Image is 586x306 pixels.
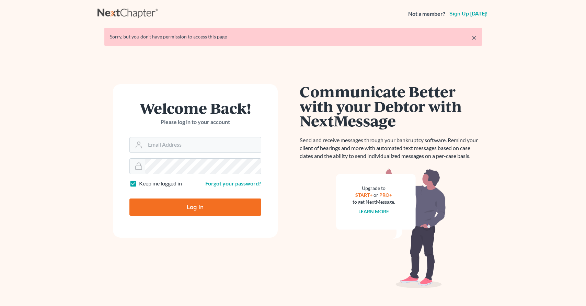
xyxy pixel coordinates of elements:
span: or [374,192,378,198]
a: Forgot your password? [205,180,261,186]
a: PRO+ [379,192,392,198]
a: Sign up [DATE]! [448,11,489,16]
h1: Communicate Better with your Debtor with NextMessage [300,84,482,128]
div: Sorry, but you don't have permission to access this page [110,33,476,40]
a: × [472,33,476,42]
a: Learn more [358,208,389,214]
img: nextmessage_bg-59042aed3d76b12b5cd301f8e5b87938c9018125f34e5fa2b7a6b67550977c72.svg [336,168,446,288]
div: Upgrade to [353,185,395,192]
div: to get NextMessage. [353,199,395,205]
a: START+ [355,192,372,198]
p: Please log in to your account [129,118,261,126]
p: Send and receive messages through your bankruptcy software. Remind your client of hearings and mo... [300,136,482,160]
strong: Not a member? [408,10,445,18]
input: Log In [129,199,261,216]
label: Keep me logged in [139,180,182,188]
input: Email Address [145,137,261,152]
h1: Welcome Back! [129,101,261,115]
